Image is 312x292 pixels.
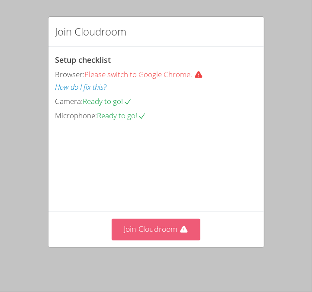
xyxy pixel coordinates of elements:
[55,81,107,94] button: How do I fix this?
[55,69,85,79] span: Browser:
[97,110,146,120] span: Ready to go!
[55,96,83,106] span: Camera:
[85,69,206,79] span: Please switch to Google Chrome.
[55,110,97,120] span: Microphone:
[55,24,127,39] h2: Join Cloudroom
[83,96,132,106] span: Ready to go!
[55,55,111,65] span: Setup checklist
[112,219,200,240] button: Join Cloudroom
